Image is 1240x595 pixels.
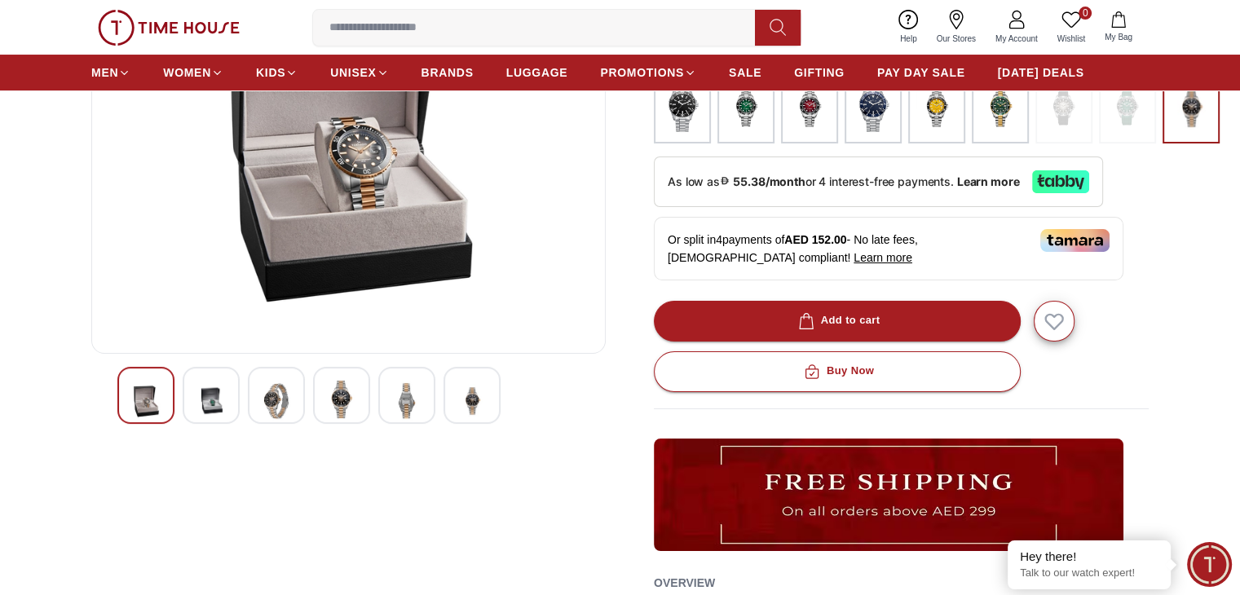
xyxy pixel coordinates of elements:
[894,33,924,45] span: Help
[729,58,761,87] a: SALE
[877,58,965,87] a: PAY DAY SALE
[1020,566,1158,580] p: Talk to our watch expert!
[1187,542,1232,587] div: Chat Widget
[989,33,1044,45] span: My Account
[654,439,1123,551] img: ...
[1079,7,1092,20] span: 0
[654,301,1021,342] button: Add to cart
[506,64,568,81] span: LUGGAGE
[1098,31,1139,43] span: My Bag
[131,381,161,421] img: Tornado Lumina Analog Men's Black Dial Analog Watch - T22001-SBSB
[600,58,696,87] a: PROMOTIONS
[1095,8,1142,46] button: My Bag
[795,311,880,330] div: Add to cart
[662,80,703,132] img: ...
[789,80,830,135] img: ...
[1040,229,1110,252] img: Tamara
[1171,80,1211,135] img: ...
[421,58,474,87] a: BRANDS
[256,64,285,81] span: KIDS
[163,58,223,87] a: WOMEN
[654,351,1021,392] button: Buy Now
[980,80,1021,135] img: ...
[327,381,356,418] img: Tornado Lumina Analog Men's Black Dial Analog Watch - T22001-SBSB
[421,64,474,81] span: BRANDS
[998,58,1084,87] a: [DATE] DEALS
[506,58,568,87] a: LUGGAGE
[729,64,761,81] span: SALE
[330,58,388,87] a: UNISEX
[1020,549,1158,565] div: Hey there!
[854,251,912,264] span: Learn more
[853,80,894,132] img: ...
[801,362,874,381] div: Buy Now
[330,64,376,81] span: UNISEX
[927,7,986,48] a: Our Stores
[392,381,421,421] img: Tornado Lumina Analog Men's Black Dial Analog Watch - T22001-SBSB
[163,64,211,81] span: WOMEN
[1044,80,1084,135] img: ...
[998,64,1084,81] span: [DATE] DEALS
[196,381,226,421] img: Tornado Lumina Analog Men's Black Dial Analog Watch - T22001-SBSB
[98,10,240,46] img: ...
[784,233,846,246] span: AED 152.00
[654,571,715,595] h2: Overview
[91,64,118,81] span: MEN
[794,64,845,81] span: GIFTING
[262,381,291,421] img: Tornado Lumina Analog Men's Black Dial Analog Watch - T22001-SBSB
[256,58,298,87] a: KIDS
[1048,7,1095,48] a: 0Wishlist
[91,58,130,87] a: MEN
[1107,80,1148,135] img: ...
[1051,33,1092,45] span: Wishlist
[600,64,684,81] span: PROMOTIONS
[457,381,487,421] img: Tornado Lumina Analog Men's Black Dial Analog Watch - T22001-SBSB
[654,217,1123,280] div: Or split in 4 payments of - No late fees, [DEMOGRAPHIC_DATA] compliant!
[890,7,927,48] a: Help
[877,64,965,81] span: PAY DAY SALE
[726,80,766,135] img: ...
[930,33,982,45] span: Our Stores
[916,80,957,135] img: ...
[794,58,845,87] a: GIFTING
